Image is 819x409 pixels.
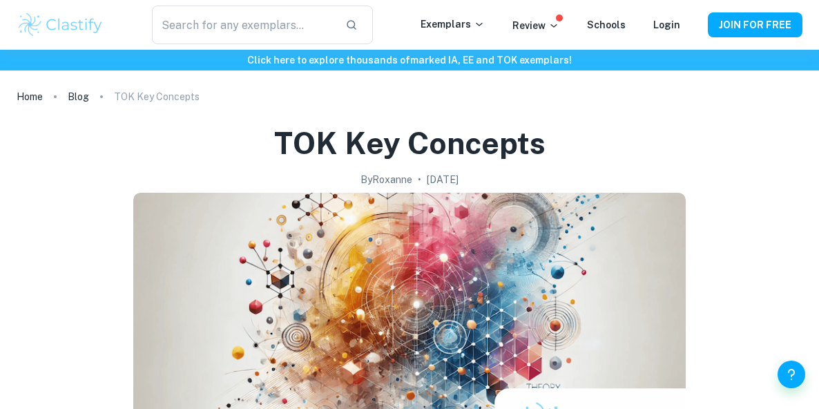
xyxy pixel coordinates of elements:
p: Review [512,18,559,33]
button: Help and Feedback [778,361,805,388]
p: • [418,172,421,187]
a: Schools [587,19,626,30]
h2: By Roxanne [360,172,412,187]
p: TOK Key Concepts [114,89,200,104]
input: Search for any exemplars... [152,6,335,44]
h2: [DATE] [427,172,459,187]
img: Clastify logo [17,11,104,39]
button: JOIN FOR FREE [708,12,802,37]
p: Exemplars [421,17,485,32]
a: Blog [68,87,89,106]
h1: TOK Key Concepts [274,123,546,164]
h6: Click here to explore thousands of marked IA, EE and TOK exemplars ! [3,53,816,68]
a: Home [17,87,43,106]
a: Login [653,19,680,30]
